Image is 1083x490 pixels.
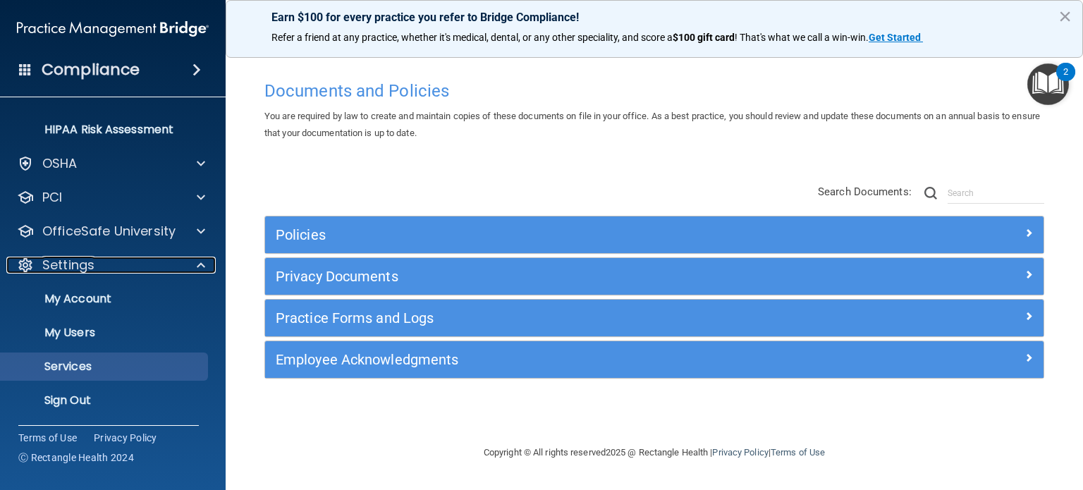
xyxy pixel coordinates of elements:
p: Settings [42,257,94,274]
a: Get Started [869,32,923,43]
h5: Policies [276,227,838,243]
span: Refer a friend at any practice, whether it's medical, dental, or any other speciality, and score a [271,32,673,43]
div: 2 [1063,72,1068,90]
a: Privacy Documents [276,265,1033,288]
p: OSHA [42,155,78,172]
span: Search Documents: [818,185,912,198]
span: You are required by law to create and maintain copies of these documents on file in your office. ... [264,111,1040,138]
h4: Documents and Policies [264,82,1044,100]
span: ! That's what we call a win-win. [735,32,869,43]
h5: Privacy Documents [276,269,838,284]
h4: Compliance [42,60,140,80]
p: Services [9,360,202,374]
strong: $100 gift card [673,32,735,43]
strong: Get Started [869,32,921,43]
span: Ⓒ Rectangle Health 2024 [18,451,134,465]
a: Terms of Use [18,431,77,445]
input: Search [948,183,1044,204]
img: PMB logo [17,15,209,43]
a: Employee Acknowledgments [276,348,1033,371]
a: Privacy Policy [712,447,768,458]
a: Privacy Policy [94,431,157,445]
button: Open Resource Center, 2 new notifications [1027,63,1069,105]
h5: Practice Forms and Logs [276,310,838,326]
h5: Employee Acknowledgments [276,352,838,367]
p: My Account [9,292,202,306]
div: Copyright © All rights reserved 2025 @ Rectangle Health | | [397,430,912,475]
a: PCI [17,189,205,206]
a: OSHA [17,155,205,172]
p: Sign Out [9,393,202,408]
a: Settings [17,257,205,274]
p: Earn $100 for every practice you refer to Bridge Compliance! [271,11,1037,24]
img: ic-search.3b580494.png [924,187,937,200]
a: Policies [276,223,1033,246]
button: Close [1058,5,1072,27]
p: OfficeSafe University [42,223,176,240]
a: OfficeSafe University [17,223,205,240]
p: My Users [9,326,202,340]
a: Practice Forms and Logs [276,307,1033,329]
a: Terms of Use [771,447,825,458]
p: PCI [42,189,62,206]
p: HIPAA Risk Assessment [9,123,202,137]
